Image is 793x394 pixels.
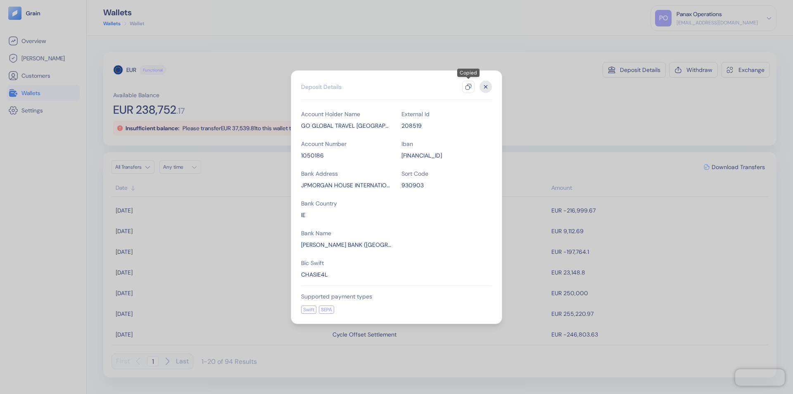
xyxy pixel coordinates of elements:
div: External Id [401,110,492,118]
div: IE [301,211,392,219]
div: Supported payment types [301,292,492,301]
div: Bank Name [301,229,392,237]
div: Copied [457,69,480,77]
div: Sort Code [401,170,492,178]
div: IE72CHAS93090301050186 [401,151,492,160]
div: Iban [401,140,492,148]
div: CHASIE4L [301,270,392,279]
div: JPMORGAN HOUSE INTERNATIONAL FINANCIAL SERVICES CENTRE,Dublin 1,Ireland [301,181,392,189]
div: Bic Swift [301,259,392,267]
div: Deposit Details [301,83,342,91]
div: GO GLOBAL TRAVEL BULGARIA EOOD Interpay [301,122,392,130]
div: 1050186 [301,151,392,160]
div: SEPA [319,306,334,314]
div: Account Number [301,140,392,148]
div: Bank Address [301,170,392,178]
div: Account Holder Name [301,110,392,118]
div: 930903 [401,181,492,189]
div: J.P. MORGAN BANK (IRELAND) PLC [301,241,392,249]
div: Swift [301,306,316,314]
div: 208519 [401,122,492,130]
div: Bank Country [301,199,392,208]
